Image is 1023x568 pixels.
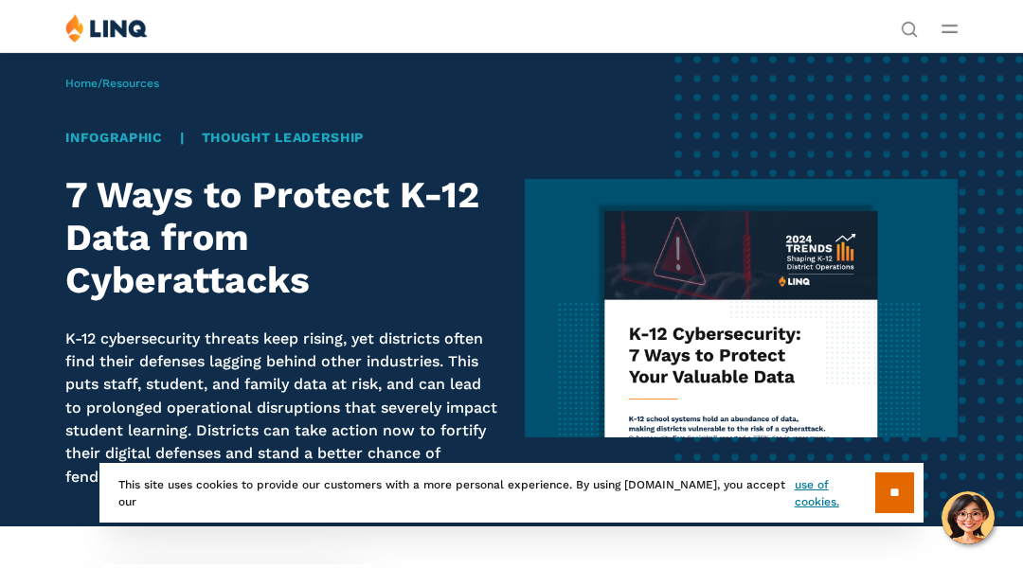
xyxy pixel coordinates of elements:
img: Cyber Security Handout Thumbnail [525,179,958,437]
div: This site uses cookies to provide our customers with a more personal experience. By using [DOMAIN... [99,463,924,523]
button: Hello, have a question? Let’s chat. [942,491,995,544]
p: K-12 cybersecurity threats keep rising, yet districts often find their defenses lagging behind ot... [65,328,498,488]
div: | [65,128,498,148]
button: Open Main Menu [942,18,958,39]
a: use of cookies. [795,476,875,510]
h1: 7 Ways to Protect K-12 Data from Cyberattacks [65,174,498,301]
a: Resources [102,77,159,90]
a: Home [65,77,98,90]
a: Thought Leadership [202,130,365,145]
button: Open Search Bar [901,19,918,36]
a: Infographic [65,130,163,145]
span: / [65,77,159,90]
nav: Utility Navigation [901,13,918,36]
img: LINQ | K‑12 Software [65,13,148,43]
